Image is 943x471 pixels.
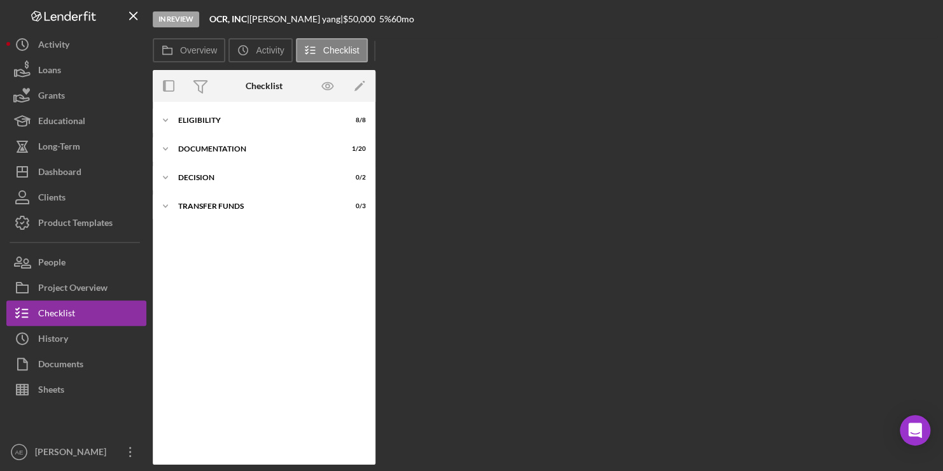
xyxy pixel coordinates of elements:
[6,275,146,300] button: Project Overview
[38,300,75,329] div: Checklist
[343,145,366,153] div: 1 / 20
[296,38,368,62] button: Checklist
[38,57,61,86] div: Loans
[209,13,247,24] b: OCR, INC
[228,38,292,62] button: Activity
[6,185,146,210] button: Clients
[178,145,334,153] div: Documentation
[343,174,366,181] div: 0 / 2
[38,134,80,162] div: Long-Term
[38,185,66,213] div: Clients
[391,14,414,24] div: 60 mo
[343,13,375,24] span: $50,000
[6,250,146,275] button: People
[38,250,66,278] div: People
[38,326,68,355] div: History
[32,439,115,468] div: [PERSON_NAME]
[6,32,146,57] button: Activity
[38,159,81,188] div: Dashboard
[178,116,334,124] div: Eligibility
[6,83,146,108] button: Grants
[246,81,283,91] div: Checklist
[38,83,65,111] div: Grants
[6,159,146,185] button: Dashboard
[343,202,366,210] div: 0 / 3
[249,14,343,24] div: [PERSON_NAME] yang |
[38,275,108,304] div: Project Overview
[38,377,64,405] div: Sheets
[180,45,217,55] label: Overview
[6,134,146,159] button: Long-Term
[6,326,146,351] button: History
[38,210,113,239] div: Product Templates
[178,174,334,181] div: Decision
[6,351,146,377] button: Documents
[178,202,334,210] div: Transfer Funds
[38,32,69,60] div: Activity
[6,377,146,402] button: Sheets
[15,449,24,456] text: AE
[209,14,249,24] div: |
[6,300,146,326] button: Checklist
[6,439,146,465] button: AE[PERSON_NAME]
[6,210,146,236] button: Product Templates
[900,415,930,446] div: Open Intercom Messenger
[323,45,360,55] label: Checklist
[256,45,284,55] label: Activity
[153,11,199,27] div: In Review
[343,116,366,124] div: 8 / 8
[38,351,83,380] div: Documents
[38,108,85,137] div: Educational
[153,38,225,62] button: Overview
[379,14,391,24] div: 5 %
[6,57,146,83] button: Loans
[6,108,146,134] button: Educational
